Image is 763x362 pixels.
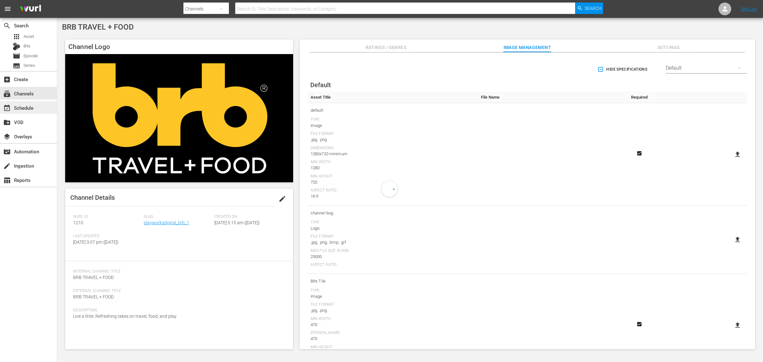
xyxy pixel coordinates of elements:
[311,262,475,268] div: Aspect Ratio
[311,179,475,185] div: 720
[311,322,475,328] div: 470
[503,44,551,52] span: Image Management
[24,53,38,59] span: Episode
[636,150,643,156] svg: Required
[4,5,11,13] span: menu
[73,214,141,219] span: Wurl ID:
[311,277,475,285] span: Bits Tile
[740,6,757,11] a: Sign Out
[311,288,475,293] div: Type
[622,92,657,103] th: Required
[311,239,475,246] div: .jpg, .png, .bmp, .gif
[311,160,475,165] div: Min Width
[311,331,475,336] div: [PERSON_NAME]
[275,191,290,206] button: edit
[311,336,475,342] div: 470
[311,345,475,350] div: Min Height
[311,146,475,151] div: Dimensions
[3,76,11,83] span: Create
[311,131,475,136] div: File Format
[13,62,20,70] span: Series
[73,269,282,274] span: Internal Channel Title:
[311,248,475,254] div: Max File Size In Kbs
[311,122,475,129] div: Image
[3,177,11,184] span: Reports
[311,254,475,260] div: 25000
[575,3,603,14] button: Search
[596,60,650,78] button: Hide Specifications
[73,240,119,245] span: [DATE] 3:07 pm ([DATE])
[311,117,475,122] div: Type
[73,289,282,294] span: External Channel Title:
[24,33,34,40] span: Asset
[311,151,475,157] div: 1280x720 minimum
[65,39,293,54] h4: Channel Logo
[311,225,475,232] div: Logo
[311,188,475,193] div: Aspect Ratio
[3,119,11,126] span: VOD
[278,195,286,203] span: edit
[73,308,282,313] span: Description:
[214,220,260,225] span: [DATE] 5:15 am ([DATE])
[3,22,11,30] span: Search
[13,43,20,50] div: Bits
[73,234,141,239] span: Last Updated:
[24,62,35,69] span: Series
[478,92,622,103] th: File Name
[311,165,475,171] div: 1280
[15,2,46,17] img: ans4CAIJ8jUAAAAAAAAAAAAAAAAAAAAAAAAgQb4GAAAAAAAAAAAAAAAAAAAAAAAAJMjXAAAAAAAAAAAAAAAAAAAAAAAAgAT5G...
[585,3,601,14] span: Search
[311,293,475,300] div: Image
[307,92,478,103] th: Asset Title
[311,220,475,225] div: Type
[3,162,11,170] span: Ingestion
[311,136,475,143] div: .jpg, .png
[311,106,475,115] span: default
[73,314,177,319] span: Live a little. Refreshing takes on travel, food, and play.
[62,23,134,31] span: BRB TRAVEL + FOOD
[311,174,475,179] div: Min Height
[636,321,643,327] svg: Required
[3,148,11,156] span: Automation
[65,54,293,182] img: BRB TRAVEL + FOOD
[24,43,31,49] span: Bits
[311,317,475,322] div: Min Width
[599,66,647,73] span: Hide Specifications
[666,59,747,77] div: Default
[3,133,11,141] span: Overlays
[73,294,114,299] span: BRB TRAVEL + FOOD
[3,104,11,112] span: Schedule
[311,209,475,217] span: channel-bug
[311,307,475,314] div: .jpg, .png
[73,220,83,225] span: 1210
[362,44,410,52] span: Ratings / Genres
[3,90,11,98] span: Channels
[70,194,115,201] span: Channel Details
[311,193,475,199] div: 16:9
[144,214,211,219] span: Slug:
[73,275,114,280] span: BRB TRAVEL + FOOD
[144,220,189,225] a: playworksdigital_brb_1
[645,44,692,52] span: Settings
[13,52,20,60] span: Episode
[214,214,282,219] span: Created On:
[311,302,475,307] div: File Format
[311,234,475,239] div: File Format
[310,81,331,89] span: Default
[13,33,20,40] span: Asset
